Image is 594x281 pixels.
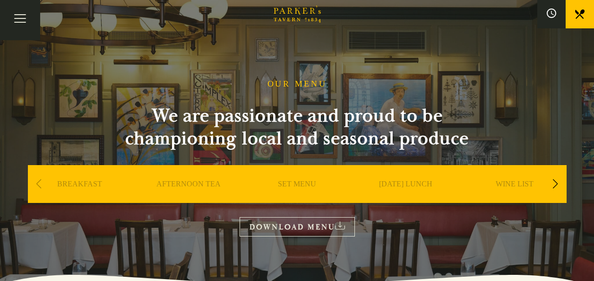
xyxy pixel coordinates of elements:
[137,165,241,231] div: 2 / 9
[108,105,486,150] h2: We are passionate and proud to be championing local and seasonal produce
[549,174,562,194] div: Next slide
[156,179,221,217] a: AFTERNOON TEA
[245,165,349,231] div: 3 / 9
[496,179,534,217] a: WINE LIST
[240,217,355,237] a: DOWNLOAD MENU
[33,174,45,194] div: Previous slide
[463,165,567,231] div: 5 / 9
[354,165,458,231] div: 4 / 9
[57,179,102,217] a: BREAKFAST
[28,165,132,231] div: 1 / 9
[278,179,316,217] a: SET MENU
[267,79,327,89] h1: OUR MENU
[379,179,432,217] a: [DATE] LUNCH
